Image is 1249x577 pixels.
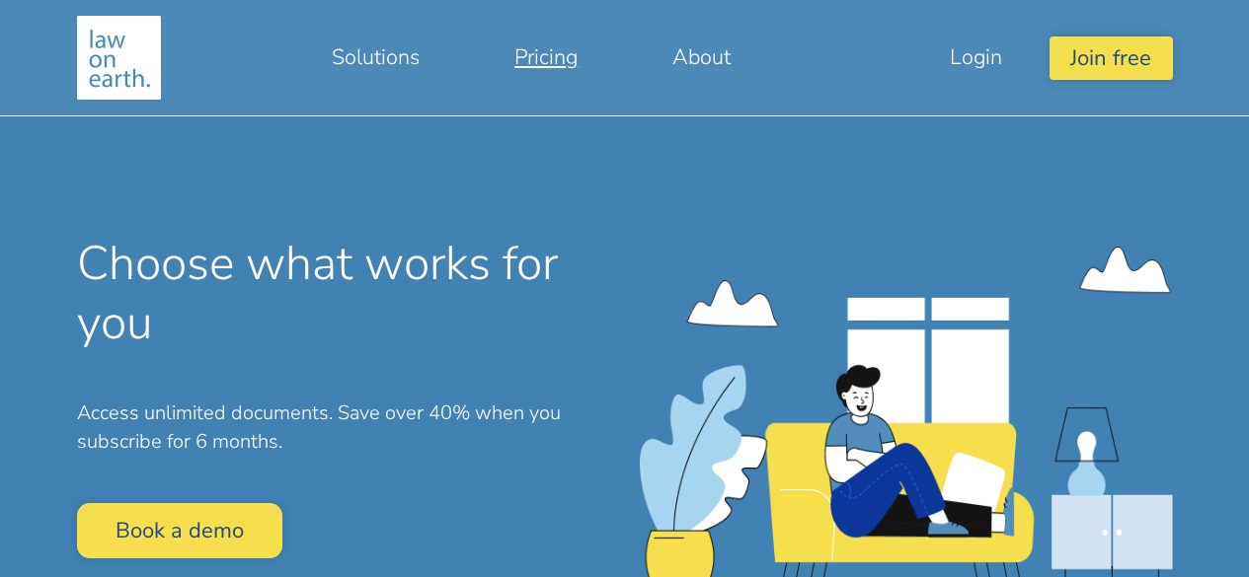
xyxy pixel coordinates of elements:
img: Making legal services accessible to everyone, anywhere, anytime [77,16,161,100]
a: Login [902,34,1050,81]
button: Join free [1050,36,1172,79]
h1: Choose what works for you [77,235,610,351]
a: Solutions [284,34,467,81]
a: Book a demo [77,503,282,557]
a: About [625,34,778,81]
p: Access unlimited documents. Save over 40% when you subscribe for 6 months. [77,399,610,457]
a: Pricing [467,34,625,81]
